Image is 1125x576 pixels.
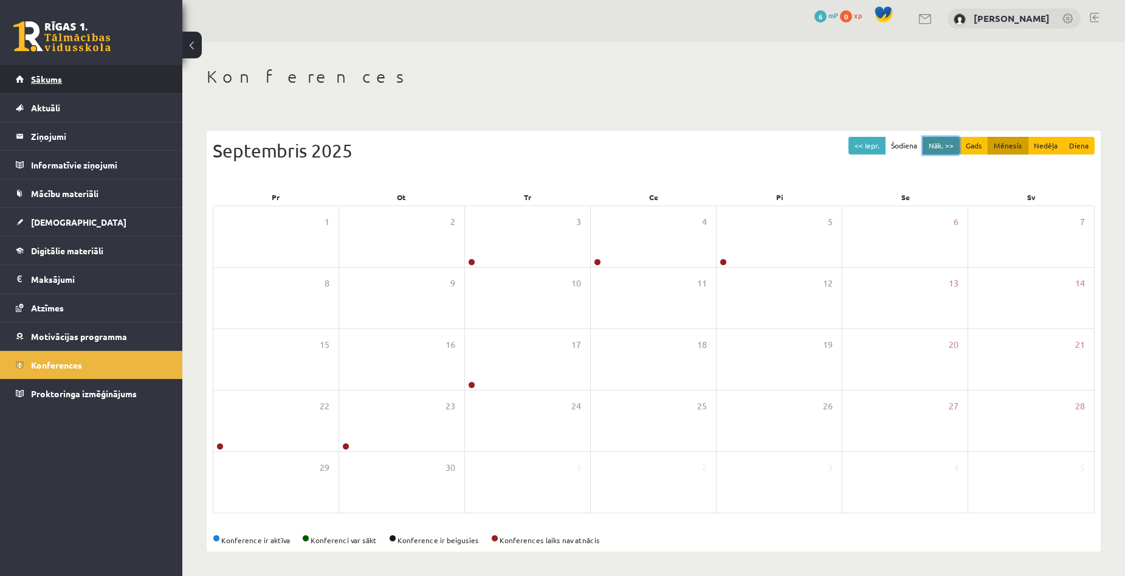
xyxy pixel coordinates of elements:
div: Se [842,189,968,206]
span: [DEMOGRAPHIC_DATA] [31,217,126,227]
a: [DEMOGRAPHIC_DATA] [16,208,167,236]
span: Atzīmes [31,302,64,313]
div: Septembris 2025 [213,137,1095,164]
span: 29 [320,461,329,474]
span: 20 [949,338,958,352]
span: Motivācijas programma [31,331,127,342]
span: Aktuāli [31,102,60,113]
span: 13 [949,277,958,290]
span: 18 [697,338,707,352]
span: 2 [450,215,455,229]
span: 9 [450,277,455,290]
span: Sākums [31,74,62,85]
a: Informatīvie ziņojumi [16,151,167,179]
span: 8 [325,277,329,290]
img: Aivars Brālis [954,13,966,26]
a: 0 xp [840,10,868,20]
div: Tr [465,189,591,206]
legend: Informatīvie ziņojumi [31,151,167,179]
span: 3 [828,461,833,474]
button: Diena [1063,137,1095,154]
span: 14 [1075,277,1085,290]
span: 6 [814,10,827,23]
span: 30 [446,461,455,474]
a: Atzīmes [16,294,167,322]
a: Motivācijas programma [16,322,167,350]
span: 16 [446,338,455,352]
a: Konferences [16,351,167,379]
span: 11 [697,277,707,290]
span: mP [828,10,838,20]
span: Proktoringa izmēģinājums [31,388,137,399]
span: 5 [1080,461,1085,474]
span: 5 [828,215,833,229]
span: 19 [823,338,833,352]
span: 28 [1075,400,1085,413]
span: 21 [1075,338,1085,352]
button: Nāk. >> [923,137,960,154]
span: xp [854,10,862,20]
span: 3 [576,215,581,229]
span: 4 [702,215,707,229]
button: Gads [960,137,988,154]
a: Proktoringa izmēģinājums [16,380,167,408]
span: Konferences [31,359,82,370]
div: Ot [339,189,464,206]
div: Konference ir aktīva Konferenci var sākt Konference ir beigusies Konferences laiks nav atnācis [213,535,1095,546]
div: Pi [717,189,842,206]
span: 1 [576,461,581,474]
a: Ziņojumi [16,122,167,150]
span: 0 [840,10,852,23]
span: 1 [325,215,329,229]
a: [PERSON_NAME] [974,12,1050,24]
span: 4 [954,461,958,474]
h1: Konferences [207,66,1101,87]
span: Mācību materiāli [31,188,98,199]
span: 27 [949,400,958,413]
a: Aktuāli [16,94,167,122]
span: 26 [823,400,833,413]
span: 17 [571,338,581,352]
legend: Ziņojumi [31,122,167,150]
a: Maksājumi [16,265,167,293]
a: 6 mP [814,10,838,20]
a: Sākums [16,65,167,93]
span: 23 [446,400,455,413]
span: 7 [1080,215,1085,229]
div: Ce [591,189,717,206]
span: 15 [320,338,329,352]
button: Nedēļa [1028,137,1064,154]
a: Digitālie materiāli [16,237,167,265]
button: << Iepr. [848,137,886,154]
div: Sv [969,189,1095,206]
span: 24 [571,400,581,413]
span: 22 [320,400,329,413]
button: Mēnesis [988,137,1028,154]
div: Pr [213,189,339,206]
span: 12 [823,277,833,290]
legend: Maksājumi [31,265,167,293]
span: 25 [697,400,707,413]
button: Šodiena [885,137,923,154]
span: 10 [571,277,581,290]
span: Digitālie materiāli [31,245,103,256]
a: Mācību materiāli [16,179,167,207]
a: Rīgas 1. Tālmācības vidusskola [13,21,111,52]
span: 2 [702,461,707,474]
span: 6 [954,215,958,229]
